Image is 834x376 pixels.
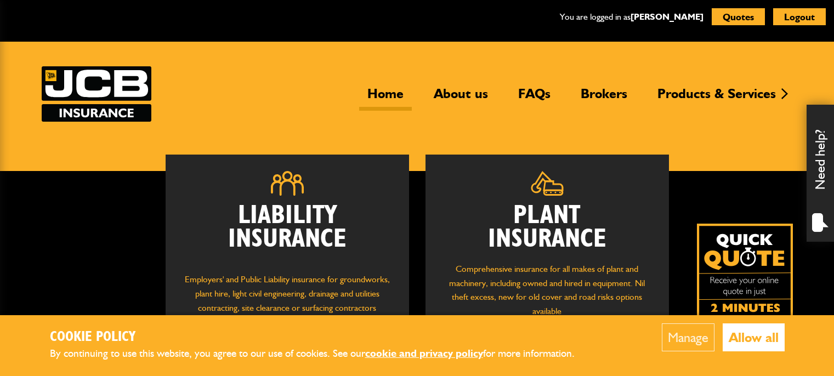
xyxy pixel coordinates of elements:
[807,105,834,242] div: Need help?
[510,86,559,111] a: FAQs
[697,224,793,320] a: Get your insurance quote isn just 2-minutes
[182,204,393,262] h2: Liability Insurance
[773,8,826,25] button: Logout
[42,66,151,122] a: JCB Insurance Services
[649,86,784,111] a: Products & Services
[50,329,593,346] h2: Cookie Policy
[631,12,703,22] a: [PERSON_NAME]
[50,345,593,362] p: By continuing to use this website, you agree to our use of cookies. See our for more information.
[560,10,703,24] p: You are logged in as
[723,323,785,351] button: Allow all
[442,262,653,318] p: Comprehensive insurance for all makes of plant and machinery, including owned and hired in equipm...
[697,224,793,320] img: Quick Quote
[182,272,393,325] p: Employers' and Public Liability insurance for groundworks, plant hire, light civil engineering, d...
[662,323,714,351] button: Manage
[42,66,151,122] img: JCB Insurance Services logo
[425,86,496,111] a: About us
[712,8,765,25] button: Quotes
[359,86,412,111] a: Home
[442,204,653,251] h2: Plant Insurance
[365,347,483,360] a: cookie and privacy policy
[572,86,636,111] a: Brokers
